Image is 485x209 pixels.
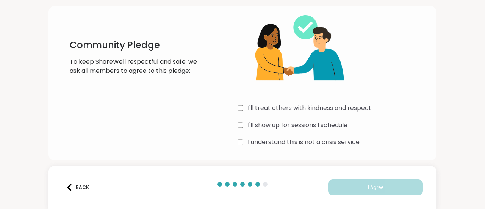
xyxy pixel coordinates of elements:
[248,121,347,130] label: I'll show up for sessions I schedule
[248,104,371,113] label: I'll treat others with kindness and respect
[70,39,198,51] h1: Community Pledge
[66,184,89,191] div: Back
[62,179,92,195] button: Back
[328,179,423,195] button: I Agree
[368,184,383,191] span: I Agree
[248,138,360,147] label: I understand this is not a crisis service
[70,57,198,75] p: To keep ShareWell respectful and safe, we ask all members to agree to this pledge:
